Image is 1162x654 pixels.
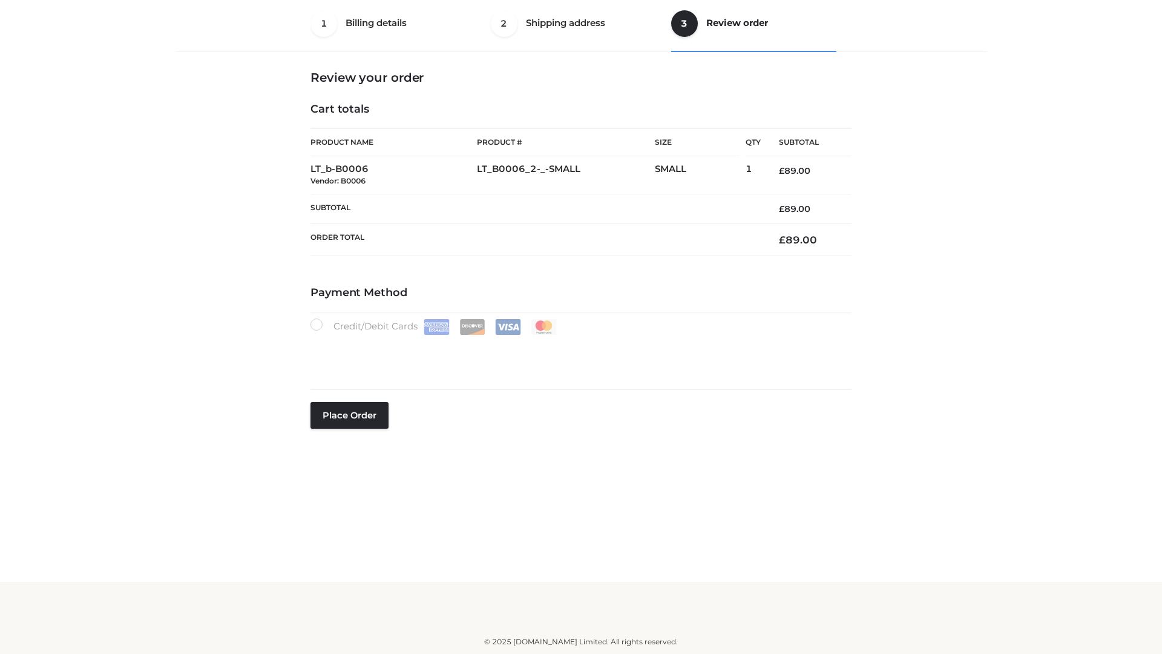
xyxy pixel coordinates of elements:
th: Size [655,129,740,156]
th: Product Name [310,128,477,156]
th: Subtotal [310,194,761,223]
th: Subtotal [761,129,852,156]
bdi: 89.00 [779,203,810,214]
th: Order Total [310,224,761,256]
h3: Review your order [310,70,852,85]
iframe: Secure payment input frame [308,332,849,377]
div: © 2025 [DOMAIN_NAME] Limited. All rights reserved. [180,636,982,648]
span: £ [779,165,784,176]
span: £ [779,234,786,246]
h4: Cart totals [310,103,852,116]
button: Place order [310,402,389,429]
img: Discover [459,319,485,335]
bdi: 89.00 [779,165,810,176]
img: Mastercard [531,319,557,335]
span: £ [779,203,784,214]
td: LT_B0006_2-_-SMALL [477,156,655,194]
td: LT_b-B0006 [310,156,477,194]
td: SMALL [655,156,746,194]
th: Product # [477,128,655,156]
td: 1 [746,156,761,194]
img: Amex [424,319,450,335]
small: Vendor: B0006 [310,176,366,185]
th: Qty [746,128,761,156]
label: Credit/Debit Cards [310,319,558,335]
img: Visa [495,319,521,335]
bdi: 89.00 [779,234,817,246]
h4: Payment Method [310,286,852,300]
